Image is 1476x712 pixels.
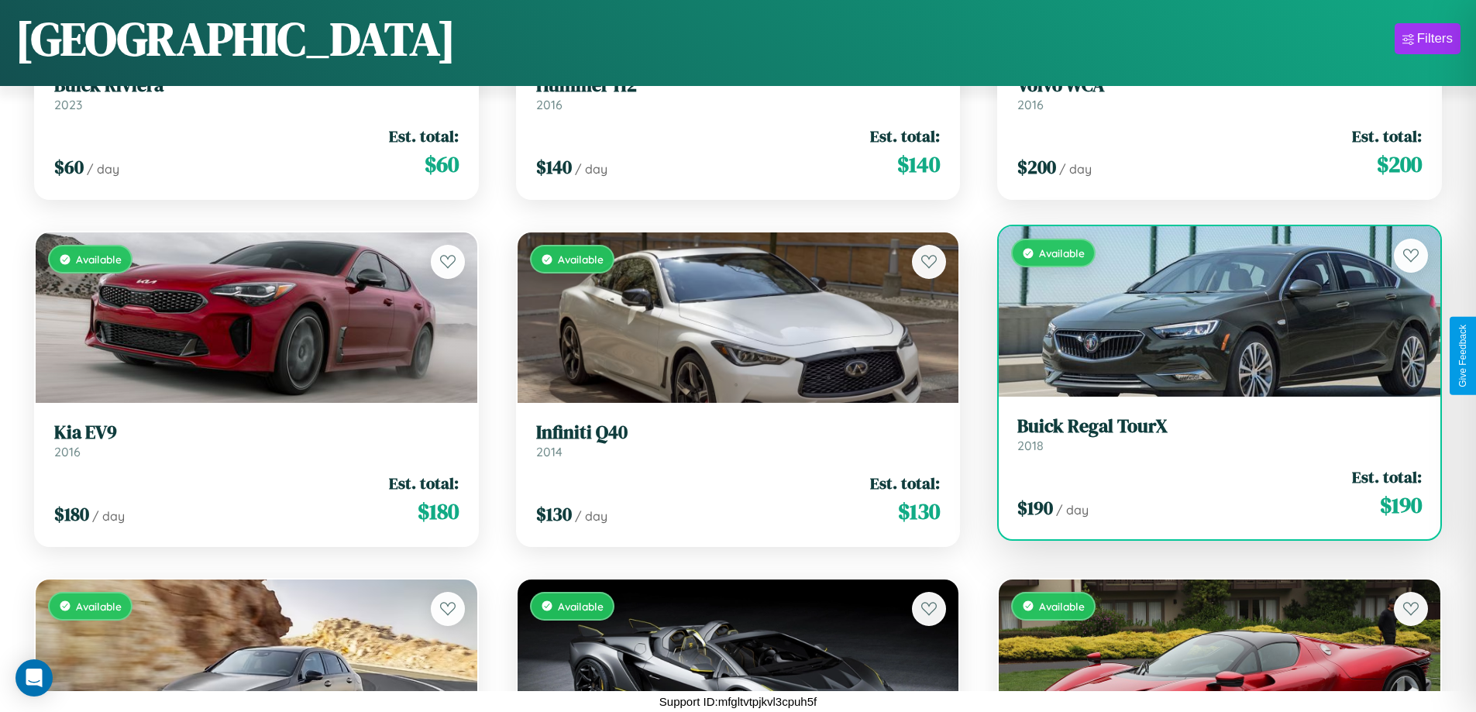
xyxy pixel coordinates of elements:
span: Available [76,253,122,266]
h3: Buick Riviera [54,74,459,97]
span: $ 60 [425,149,459,180]
p: Support ID: mfgltvtpjkvl3cpuh5f [659,691,817,712]
span: Est. total: [870,472,940,494]
span: $ 200 [1017,154,1056,180]
span: Est. total: [389,472,459,494]
div: Filters [1417,31,1453,46]
span: $ 130 [898,496,940,527]
h3: Infiniti Q40 [536,421,941,444]
h3: Kia EV9 [54,421,459,444]
a: Buick Riviera2023 [54,74,459,112]
span: $ 190 [1380,490,1422,521]
h3: Hummer H2 [536,74,941,97]
span: 2016 [536,97,563,112]
h3: Volvo WCA [1017,74,1422,97]
span: Available [1039,600,1085,613]
span: 2014 [536,444,563,459]
span: Est. total: [1352,466,1422,488]
h1: [GEOGRAPHIC_DATA] [15,7,456,71]
span: / day [92,508,125,524]
div: Open Intercom Messenger [15,659,53,697]
a: Kia EV92016 [54,421,459,459]
a: Volvo WCA2016 [1017,74,1422,112]
span: $ 200 [1377,149,1422,180]
span: $ 130 [536,501,572,527]
span: Available [1039,246,1085,260]
div: Give Feedback [1457,325,1468,387]
span: Est. total: [389,125,459,147]
span: / day [575,508,607,524]
span: 2016 [54,444,81,459]
a: Infiniti Q402014 [536,421,941,459]
span: $ 190 [1017,495,1053,521]
h3: Buick Regal TourX [1017,415,1422,438]
span: Available [558,253,604,266]
span: / day [575,161,607,177]
span: $ 180 [54,501,89,527]
span: / day [1059,161,1092,177]
span: $ 140 [897,149,940,180]
a: Hummer H22016 [536,74,941,112]
span: Available [76,600,122,613]
span: $ 60 [54,154,84,180]
span: 2018 [1017,438,1044,453]
span: 2023 [54,97,82,112]
span: $ 180 [418,496,459,527]
span: Est. total: [1352,125,1422,147]
span: 2016 [1017,97,1044,112]
span: / day [1056,502,1089,518]
span: $ 140 [536,154,572,180]
span: Available [558,600,604,613]
span: / day [87,161,119,177]
a: Buick Regal TourX2018 [1017,415,1422,453]
span: Est. total: [870,125,940,147]
button: Filters [1395,23,1461,54]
